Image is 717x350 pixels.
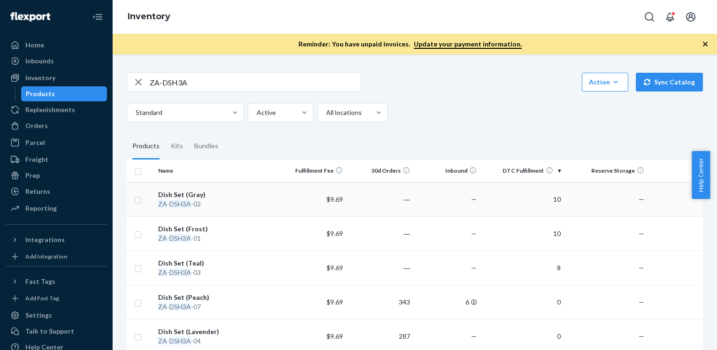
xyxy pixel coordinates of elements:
[158,199,276,209] div: - -02
[481,216,564,251] td: 10
[6,232,107,247] button: Integrations
[564,160,648,182] th: Reserve Storage
[327,264,343,272] span: $9.69
[25,327,74,336] div: Talk to Support
[154,160,280,182] th: Name
[158,327,276,336] div: Dish Set (Lavender)
[481,285,564,319] td: 0
[194,133,218,160] div: Bundles
[158,200,167,208] em: ZA
[327,298,343,306] span: $9.69
[471,332,477,340] span: —
[25,311,52,320] div: Settings
[169,303,191,311] em: DSH3A
[6,324,107,339] a: Talk to Support
[347,160,414,182] th: 30d Orders
[639,195,644,203] span: —
[169,268,191,276] em: DSH3A
[25,56,54,66] div: Inbounds
[6,274,107,289] button: Fast Tags
[25,73,55,83] div: Inventory
[681,8,700,26] button: Open account menu
[661,8,679,26] button: Open notifications
[158,268,167,276] em: ZA
[6,135,107,150] a: Parcel
[347,251,414,285] td: ―
[25,155,48,164] div: Freight
[88,8,107,26] button: Close Navigation
[471,195,477,203] span: —
[692,151,710,199] button: Help Center
[6,102,107,117] a: Replenishments
[639,229,644,237] span: —
[169,200,191,208] em: DSH3A
[327,332,343,340] span: $9.69
[25,40,44,50] div: Home
[158,234,167,242] em: ZA
[158,303,167,311] em: ZA
[639,332,644,340] span: —
[25,105,75,114] div: Replenishments
[256,108,257,117] input: Active
[347,182,414,216] td: ―
[6,118,107,133] a: Orders
[21,86,107,101] a: Products
[171,133,183,160] div: Kits
[25,171,40,180] div: Prep
[481,182,564,216] td: 10
[471,229,477,237] span: —
[25,294,59,302] div: Add Fast Tag
[414,40,522,49] a: Update your payment information.
[25,252,67,260] div: Add Integration
[132,133,160,160] div: Products
[347,216,414,251] td: ―
[150,73,361,91] input: Search inventory by name or sku
[6,70,107,85] a: Inventory
[639,264,644,272] span: —
[6,251,107,262] a: Add Integration
[325,108,326,117] input: All locations
[6,308,107,323] a: Settings
[158,190,276,199] div: Dish Set (Gray)
[158,337,167,345] em: ZA
[25,277,55,286] div: Fast Tags
[589,77,621,87] div: Action
[327,229,343,237] span: $9.69
[6,53,107,68] a: Inbounds
[26,89,55,99] div: Products
[640,8,659,26] button: Open Search Box
[25,187,50,196] div: Returns
[158,259,276,268] div: Dish Set (Teal)
[280,160,347,182] th: Fulfillment Fee
[158,293,276,302] div: Dish Set (Peach)
[6,168,107,183] a: Prep
[169,234,191,242] em: DSH3A
[298,39,522,49] p: Reminder: You have unpaid invoices.
[6,184,107,199] a: Returns
[6,201,107,216] a: Reporting
[6,38,107,53] a: Home
[25,235,65,244] div: Integrations
[347,285,414,319] td: 343
[158,268,276,277] div: - -03
[636,73,703,91] button: Sync Catalog
[414,160,481,182] th: Inbound
[120,3,178,30] ol: breadcrumbs
[158,234,276,243] div: - -01
[158,336,276,346] div: - -04
[414,285,481,319] td: 6
[158,224,276,234] div: Dish Set (Frost)
[6,293,107,304] a: Add Fast Tag
[327,195,343,203] span: $9.69
[639,298,644,306] span: —
[158,302,276,312] div: - -07
[169,337,191,345] em: DSH3A
[471,264,477,272] span: —
[6,152,107,167] a: Freight
[481,160,564,182] th: DTC Fulfillment
[481,251,564,285] td: 8
[135,108,136,117] input: Standard
[10,12,50,22] img: Flexport logo
[25,138,45,147] div: Parcel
